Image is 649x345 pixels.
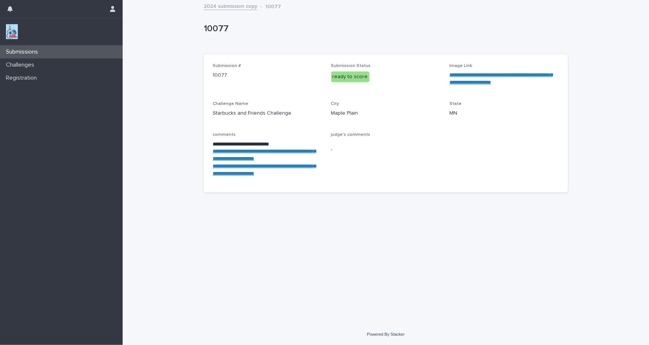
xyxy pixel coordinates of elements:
[213,71,322,79] p: 10077
[204,23,565,34] p: 10077
[331,132,371,137] span: judge's comments
[331,109,441,117] p: Maple Plain
[3,48,44,55] p: Submissions
[6,24,18,39] img: jxsLJbdS1eYBI7rVAS4p
[213,109,322,117] p: Starbucks and Friends Challenge
[265,2,281,10] p: 10077
[213,132,236,137] span: comments
[331,146,441,154] p: -
[449,102,462,106] span: State
[367,332,404,336] a: Powered By Stacker
[3,74,43,82] p: Registration
[449,109,559,117] p: MN
[331,64,371,68] span: Submission Status
[449,64,472,68] span: Image Link
[213,102,248,106] span: Challenge Name
[204,1,257,10] a: 2024 submission copy
[213,64,241,68] span: Submission #
[331,102,339,106] span: City
[331,71,369,82] div: ready to score
[3,61,40,68] p: Challenges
